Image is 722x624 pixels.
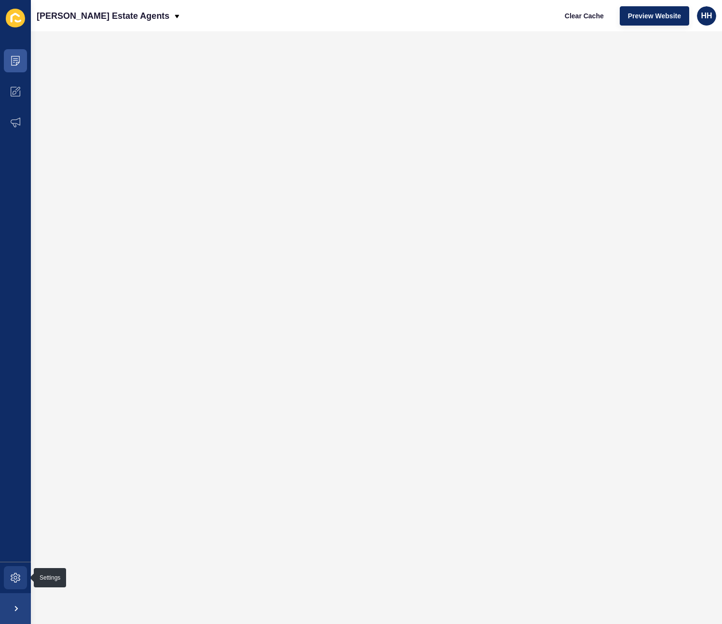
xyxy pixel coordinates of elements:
span: Clear Cache [565,11,604,21]
p: [PERSON_NAME] Estate Agents [37,4,169,28]
button: Clear Cache [557,6,612,26]
button: Preview Website [620,6,689,26]
div: Settings [40,574,60,582]
span: HH [701,11,712,21]
span: Preview Website [628,11,681,21]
